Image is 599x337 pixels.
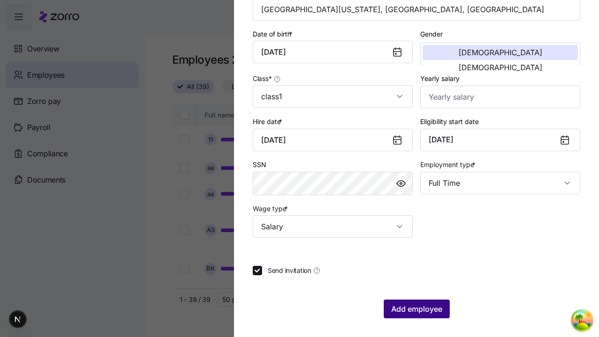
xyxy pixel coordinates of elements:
[253,215,413,238] input: Select wage type
[573,311,592,330] button: Open Tanstack query devtools
[391,303,442,315] span: Add employee
[420,160,477,170] label: Employment type
[420,129,580,151] button: [DATE]
[420,172,580,194] input: Select employment type
[253,85,413,108] input: Class
[253,117,284,127] label: Hire date
[459,49,542,56] span: [DEMOGRAPHIC_DATA]
[268,266,311,275] span: Send invitation
[253,29,294,39] label: Date of birth
[253,74,271,83] span: Class *
[420,86,580,108] input: Yearly salary
[253,204,290,214] label: Wage type
[384,300,450,318] button: Add employee
[420,29,443,39] label: Gender
[420,73,460,84] label: Yearly salary
[459,64,542,71] span: [DEMOGRAPHIC_DATA]
[253,129,413,151] input: MM/DD/YYYY
[420,117,479,127] label: Eligibility start date
[253,160,266,170] label: SSN
[253,41,413,63] input: MM/DD/YYYY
